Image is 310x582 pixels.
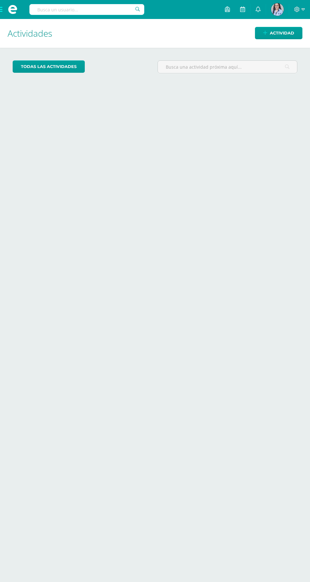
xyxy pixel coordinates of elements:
[13,60,85,73] a: todas las Actividades
[8,19,302,48] h1: Actividades
[158,61,297,73] input: Busca una actividad próxima aquí...
[271,3,284,16] img: 6b2a22d55b414d4f55c89939e02c2f09.png
[270,27,294,39] span: Actividad
[29,4,144,15] input: Busca un usuario...
[255,27,302,39] a: Actividad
